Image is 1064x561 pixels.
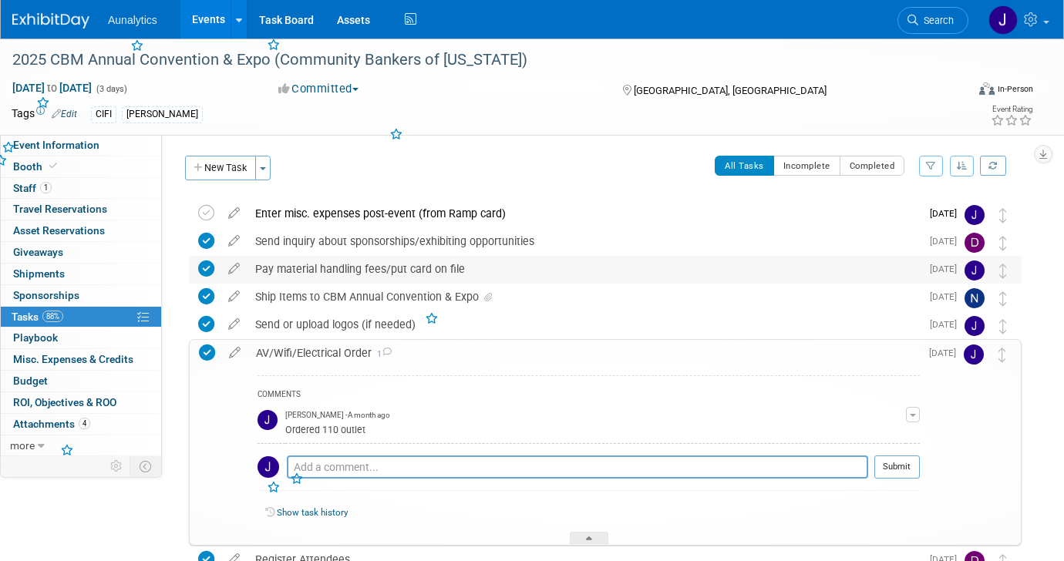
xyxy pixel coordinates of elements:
a: Event Information [1,135,161,156]
span: Shipments [13,267,65,280]
i: Move task [999,208,1007,223]
span: [DATE] [930,208,965,219]
a: Playbook [1,328,161,348]
i: Booth reservation complete [49,162,57,170]
span: more [10,439,35,452]
a: Travel Reservations [1,199,161,220]
div: Send inquiry about sponsorships/exhibiting opportunities [247,228,921,254]
div: AV/Wifi/Electrical Order [248,340,920,366]
span: 4 [79,418,90,429]
i: Move task [999,236,1007,250]
span: Event Information [13,139,99,151]
a: Asset Reservations [1,220,161,241]
span: [DATE] [930,236,965,247]
div: CIFI [91,106,116,123]
span: (3 days) [95,84,127,94]
span: [DATE] [930,291,965,302]
button: Committed [273,81,365,97]
span: ROI, Objectives & ROO [13,396,116,408]
div: Send or upload logos (if needed) [247,311,921,338]
span: Budget [13,375,48,387]
span: Giveaways [13,246,63,258]
button: Completed [840,156,905,176]
a: Giveaways [1,242,161,263]
span: [DATE] [930,319,965,330]
div: 2025 CBM Annual Convention & Expo (Community Bankers of [US_STATE]) [7,46,946,74]
a: more [1,435,161,456]
span: [GEOGRAPHIC_DATA], [GEOGRAPHIC_DATA] [634,85,827,96]
button: Incomplete [773,156,840,176]
span: [DATE] [DATE] [12,81,93,95]
div: In-Person [997,83,1033,95]
i: Move task [999,319,1007,334]
a: Refresh [980,156,1006,176]
img: Julie Grisanti-Cieslak [965,205,985,225]
img: Julie Grisanti-Cieslak [988,5,1018,35]
a: Attachments4 [1,414,161,435]
a: Show task history [277,507,348,518]
span: Playbook [13,331,58,344]
button: Submit [874,455,920,479]
a: edit [221,317,247,331]
div: Ship Items to CBM Annual Convention & Expo [247,284,921,310]
span: Asset Reservations [13,224,105,237]
a: Tasks88% [1,307,161,328]
a: Booth [1,156,161,177]
a: Search [897,7,968,34]
a: Edit [52,109,77,119]
a: edit [221,234,247,248]
img: Format-Inperson.png [979,82,995,95]
td: Personalize Event Tab Strip [103,456,130,476]
a: Budget [1,371,161,391]
div: COMMENTS [258,388,920,404]
img: Dan Fenech [965,233,985,253]
img: Julie Grisanti-Cieslak [965,316,985,336]
button: New Task [185,156,256,180]
button: All Tasks [715,156,774,176]
span: 1 [40,182,52,193]
a: Misc. Expenses & Credits [1,349,161,370]
span: Search [918,15,954,26]
span: Booth [13,160,60,173]
span: Aunalytics [108,14,157,26]
a: Sponsorships [1,285,161,306]
span: to [45,82,59,94]
div: [PERSON_NAME] [122,106,203,123]
span: 1 [372,349,392,359]
img: Nick Vila [965,288,985,308]
span: [PERSON_NAME] - A month ago [285,410,390,421]
i: Move task [999,291,1007,306]
td: Toggle Event Tabs [130,456,162,476]
a: Shipments [1,264,161,284]
a: ROI, Objectives & ROO [1,392,161,413]
div: Ordered 110 outlet [285,422,906,436]
a: edit [221,346,248,360]
img: Julie Grisanti-Cieslak [964,344,984,364]
a: edit [221,290,247,304]
span: [DATE] [930,264,965,274]
img: Julie Grisanti-Cieslak [258,456,279,478]
span: Attachments [13,418,90,430]
span: [DATE] [929,348,964,358]
span: Tasks [12,311,63,323]
img: ExhibitDay [12,13,89,29]
i: Move task [999,264,1007,278]
span: Travel Reservations [13,203,107,215]
span: Misc. Expenses & Credits [13,353,133,365]
a: Staff1 [1,178,161,199]
div: Pay material handling fees/put card on file [247,256,921,282]
a: edit [221,262,247,276]
a: edit [221,207,247,220]
div: Enter misc. expenses post-event (from Ramp card) [247,200,921,227]
div: Event Rating [991,106,1032,113]
td: Tags [12,106,77,123]
img: Julie Grisanti-Cieslak [258,410,278,430]
i: Move task [998,348,1006,362]
span: Sponsorships [13,289,79,301]
span: Staff [13,182,52,194]
img: Julie Grisanti-Cieslak [965,260,985,280]
span: 88% [42,311,63,322]
div: Event Format [882,80,1033,103]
